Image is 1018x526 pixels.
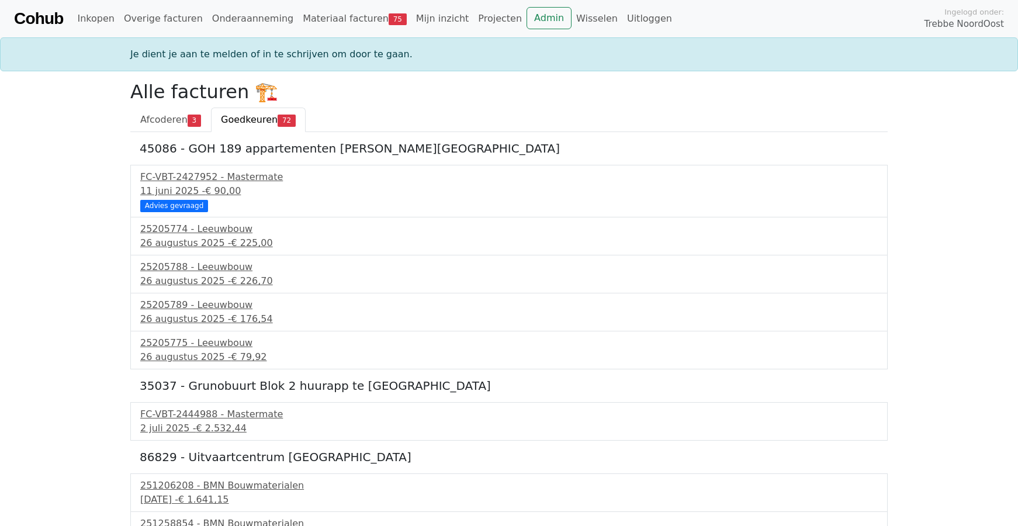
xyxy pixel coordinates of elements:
div: Je dient je aan te melden of in te schrijven om door te gaan. [123,47,895,61]
span: € 226,70 [231,275,272,286]
h2: Alle facturen 🏗️ [130,81,888,103]
div: Advies gevraagd [140,200,208,212]
a: Mijn inzicht [411,7,474,30]
a: Cohub [14,5,63,33]
div: 26 augustus 2025 - [140,274,878,288]
a: Goedkeuren72 [211,108,306,132]
div: FC-VBT-2444988 - Mastermate [140,407,878,421]
span: Goedkeuren [221,114,278,125]
span: € 1.641,15 [178,494,229,505]
div: 25205789 - Leeuwbouw [140,298,878,312]
div: 25205774 - Leeuwbouw [140,222,878,236]
div: 26 augustus 2025 - [140,236,878,250]
div: 2 juli 2025 - [140,421,878,435]
a: 25205789 - Leeuwbouw26 augustus 2025 -€ 176,54 [140,298,878,326]
span: Trebbe NoordOost [924,18,1004,31]
div: 25205775 - Leeuwbouw [140,336,878,350]
a: Afcoderen3 [130,108,211,132]
a: Wisselen [572,7,622,30]
span: € 2.532,44 [196,423,247,434]
a: 251206208 - BMN Bouwmaterialen[DATE] -€ 1.641,15 [140,479,878,507]
div: 251206208 - BMN Bouwmaterialen [140,479,878,493]
a: 25205788 - Leeuwbouw26 augustus 2025 -€ 226,70 [140,260,878,288]
div: 26 augustus 2025 - [140,350,878,364]
a: Onderaanneming [207,7,298,30]
div: 25205788 - Leeuwbouw [140,260,878,274]
span: Afcoderen [140,114,188,125]
a: Materiaal facturen75 [298,7,411,30]
span: 75 [389,13,407,25]
a: 25205774 - Leeuwbouw26 augustus 2025 -€ 225,00 [140,222,878,250]
span: € 225,00 [231,237,272,248]
span: € 176,54 [231,313,272,324]
a: Uitloggen [622,7,677,30]
span: Ingelogd onder: [944,6,1004,18]
a: Admin [527,7,572,29]
span: 72 [278,115,296,126]
a: FC-VBT-2427952 - Mastermate11 juni 2025 -€ 90,00 Advies gevraagd [140,170,878,210]
div: FC-VBT-2427952 - Mastermate [140,170,878,184]
span: € 79,92 [231,351,266,362]
a: Projecten [473,7,527,30]
h5: 86829 - Uitvaartcentrum [GEOGRAPHIC_DATA] [140,450,878,464]
a: FC-VBT-2444988 - Mastermate2 juli 2025 -€ 2.532,44 [140,407,878,435]
h5: 45086 - GOH 189 appartementen [PERSON_NAME][GEOGRAPHIC_DATA] [140,141,878,155]
div: [DATE] - [140,493,878,507]
div: 26 augustus 2025 - [140,312,878,326]
a: 25205775 - Leeuwbouw26 augustus 2025 -€ 79,92 [140,336,878,364]
div: 11 juni 2025 - [140,184,878,198]
h5: 35037 - Grunobuurt Blok 2 huurapp te [GEOGRAPHIC_DATA] [140,379,878,393]
a: Overige facturen [119,7,207,30]
span: € 90,00 [205,185,241,196]
span: 3 [188,115,201,126]
a: Inkopen [72,7,119,30]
